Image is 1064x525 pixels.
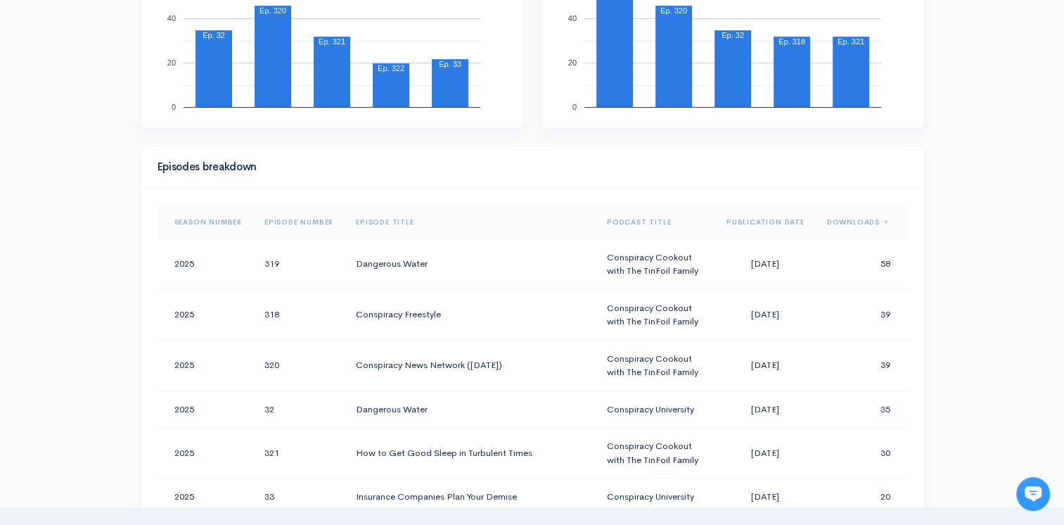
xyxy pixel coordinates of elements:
[715,289,816,340] td: [DATE]
[838,37,864,46] text: Ep. 321
[158,391,253,428] td: 2025
[21,68,260,91] h1: Hi 👋
[253,239,345,289] td: 319
[167,14,175,23] text: 40
[253,205,345,239] th: Sort column
[203,31,225,39] text: Ep. 32
[568,14,576,23] text: 40
[253,479,345,516] td: 33
[378,64,404,72] text: Ep. 322
[715,239,816,289] td: [DATE]
[345,239,596,289] td: Dangerous Water
[345,479,596,516] td: Insurance Companies Plan Your Demise
[158,205,253,239] th: Sort column
[253,289,345,340] td: 318
[21,94,260,161] h2: Just let us know if you need anything and we'll be happy to help! 🙂
[253,340,345,391] td: 320
[596,428,715,479] td: Conspiracy Cookout with The TinFoil Family
[816,239,907,289] td: 58
[19,241,262,258] p: Find an answer quickly
[345,205,596,239] th: Sort column
[158,161,899,173] h4: Episodes breakdown
[319,37,345,46] text: Ep. 321
[722,31,744,39] text: Ep. 32
[171,103,175,111] text: 0
[253,391,345,428] td: 32
[158,239,253,289] td: 2025
[439,60,461,68] text: Ep. 33
[596,205,715,239] th: Sort column
[158,479,253,516] td: 2025
[345,391,596,428] td: Dangerous Water
[572,103,576,111] text: 0
[715,205,816,239] th: Sort column
[158,340,253,391] td: 2025
[596,391,715,428] td: Conspiracy University
[1016,477,1050,511] iframe: gist-messenger-bubble-iframe
[41,265,251,293] input: Search articles
[259,6,286,15] text: Ep. 320
[345,428,596,479] td: How to Get Good Sleep in Turbulent Times
[596,479,715,516] td: Conspiracy University
[660,6,687,15] text: Ep. 320
[22,186,259,215] button: New conversation
[816,205,907,239] th: Sort column
[596,239,715,289] td: Conspiracy Cookout with The TinFoil Family
[816,479,907,516] td: 20
[345,340,596,391] td: Conspiracy News Network ([DATE])
[253,428,345,479] td: 321
[816,428,907,479] td: 30
[715,479,816,516] td: [DATE]
[91,195,169,206] span: New conversation
[596,340,715,391] td: Conspiracy Cookout with The TinFoil Family
[715,391,816,428] td: [DATE]
[816,289,907,340] td: 39
[167,58,175,67] text: 20
[816,340,907,391] td: 39
[778,37,805,46] text: Ep. 318
[816,391,907,428] td: 35
[345,289,596,340] td: Conspiracy Freestyle
[715,428,816,479] td: [DATE]
[568,58,576,67] text: 20
[158,428,253,479] td: 2025
[715,340,816,391] td: [DATE]
[158,289,253,340] td: 2025
[596,289,715,340] td: Conspiracy Cookout with The TinFoil Family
